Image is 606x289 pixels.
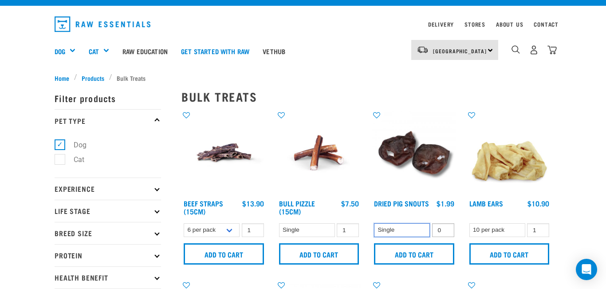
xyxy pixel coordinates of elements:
span: Products [82,73,104,83]
input: Add to cart [374,243,454,265]
a: Contact [534,23,559,26]
img: home-icon@2x.png [547,45,557,55]
input: 1 [242,223,264,237]
div: $10.90 [527,199,549,207]
p: Life Stage [55,200,161,222]
input: Add to cart [184,243,264,265]
img: Bull Pizzle [277,111,362,195]
div: $13.90 [242,199,264,207]
p: Protein [55,244,161,266]
h2: Bulk Treats [181,90,551,103]
a: About Us [496,23,523,26]
label: Dog [59,139,90,150]
p: Pet Type [55,109,161,131]
p: Breed Size [55,222,161,244]
input: 1 [527,223,549,237]
div: Open Intercom Messenger [576,259,597,280]
a: Dried Pig Snouts [374,201,429,205]
a: Products [77,73,109,83]
a: Raw Education [116,33,174,69]
img: Raw Essentials Logo [55,16,150,32]
input: Add to cart [469,243,550,265]
a: Beef Straps (15cm) [184,201,223,213]
a: Stores [464,23,485,26]
a: Dog [55,46,65,56]
div: $1.99 [437,199,454,207]
a: Bull Pizzle (15cm) [279,201,315,213]
a: Home [55,73,74,83]
img: Pile Of Lamb Ears Treat For Pets [467,111,552,195]
a: Delivery [428,23,454,26]
p: Experience [55,178,161,200]
a: Lamb Ears [469,201,503,205]
p: Filter products [55,87,161,109]
a: Cat [89,46,99,56]
input: Add to cart [279,243,359,265]
nav: dropdown navigation [47,13,559,36]
input: 1 [337,223,359,237]
a: Vethub [256,33,292,69]
label: Cat [59,154,88,165]
nav: breadcrumbs [55,73,551,83]
img: Raw Essentials Beef Straps 15cm 6 Pack [181,111,266,195]
input: 1 [432,223,454,237]
span: [GEOGRAPHIC_DATA] [433,49,487,52]
a: Get started with Raw [174,33,256,69]
img: user.png [529,45,539,55]
img: IMG 9990 [372,111,456,195]
div: $7.50 [341,199,359,207]
img: home-icon-1@2x.png [512,45,520,54]
img: van-moving.png [417,46,429,54]
span: Home [55,73,69,83]
p: Health Benefit [55,266,161,289]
